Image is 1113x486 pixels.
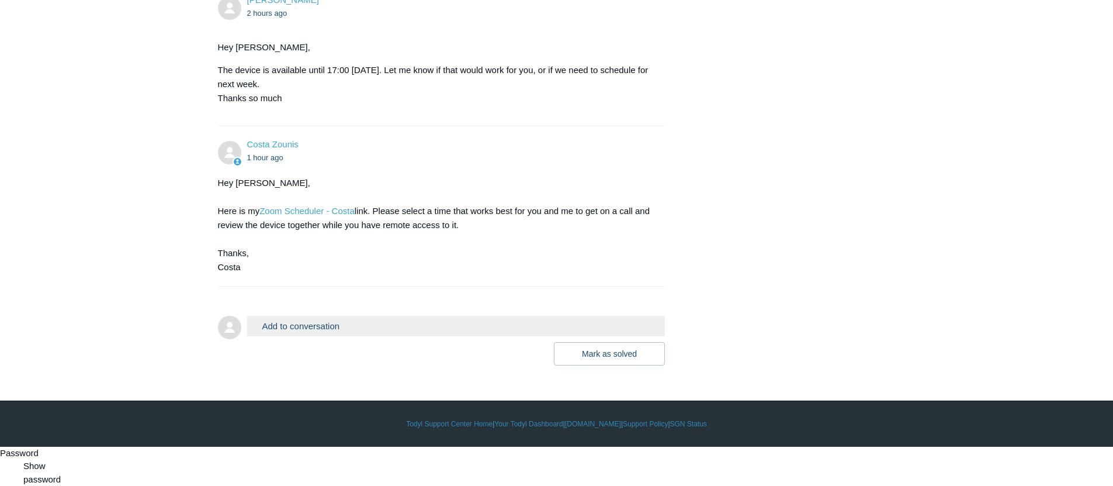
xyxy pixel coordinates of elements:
a: SGN Status [670,419,707,429]
button: Mark as solved [554,342,665,366]
a: Costa Zounis [247,139,299,149]
a: Zoom Scheduler - Costa [259,206,355,216]
p: The device is available until 17:00 [DATE]. Let me know if that would work for you, or if we need... [218,63,654,105]
time: 08/29/2025, 13:46 [247,153,283,162]
p: Hey [PERSON_NAME], [218,40,654,54]
time: 08/29/2025, 12:54 [247,9,287,18]
button: Add to conversation [247,316,665,336]
div: | | | | [218,419,896,429]
a: Your Todyl Dashboard [494,419,563,429]
a: Todyl Support Center Home [406,419,493,429]
div: Hey [PERSON_NAME], Here is my link. Please select a time that works best for you and me to get on... [218,176,654,274]
a: [DOMAIN_NAME] [565,419,621,429]
a: Support Policy [623,419,668,429]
